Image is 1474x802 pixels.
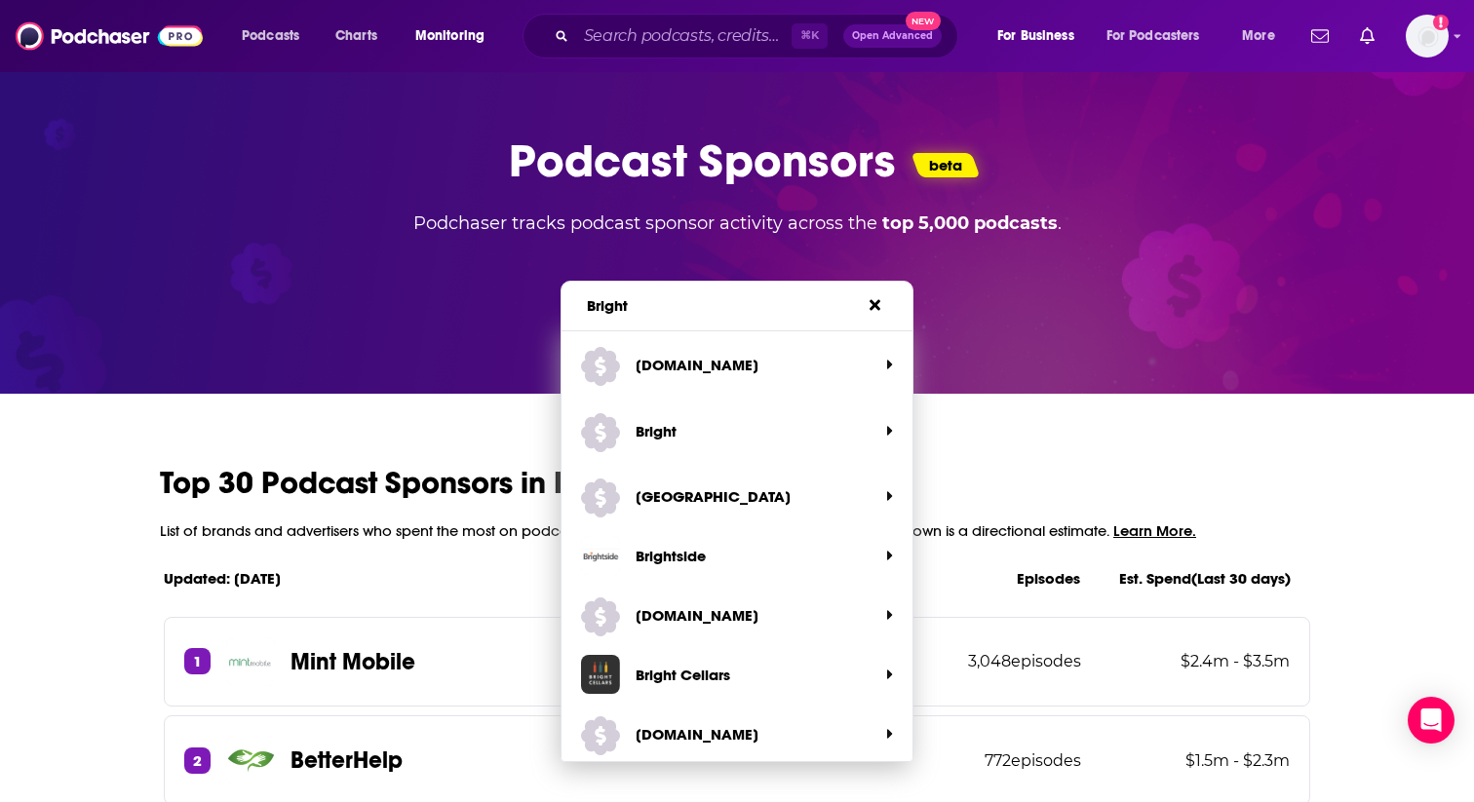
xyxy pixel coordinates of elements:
[164,569,978,588] p: Updated: [DATE]
[193,751,202,770] p: 2
[1017,569,1080,588] p: Episodes
[1011,751,1081,770] span: episodes
[882,212,1058,234] b: top 5,000 podcasts
[636,606,758,625] p: [DOMAIN_NAME]
[571,704,904,765] a: [DOMAIN_NAME]
[1352,19,1382,53] a: Show notifications dropdown
[160,521,1314,540] p: List of brands and advertisers who spent the most on podcast advertising over the past 30 days. S...
[576,20,792,52] input: Search podcasts, credits, & more...
[193,652,202,670] p: 1
[581,655,620,694] img: Bright Cellars logo
[571,650,904,699] a: Bright Cellars logoBright Cellars
[636,666,730,684] p: Bright Cellars
[636,547,706,565] p: Brightside
[1106,22,1200,50] span: For Podcasters
[1433,15,1449,30] svg: Add a profile image
[291,647,415,676] p: Mint Mobile
[1408,697,1455,744] div: Open Intercom Messenger
[335,22,377,50] span: Charts
[636,422,677,440] p: Bright
[323,20,389,52] a: Charts
[571,466,904,527] a: [GEOGRAPHIC_DATA]
[571,334,904,396] a: [DOMAIN_NAME]
[1303,19,1337,53] a: Show notifications dropdown
[1011,652,1081,670] span: episodes
[291,745,403,775] p: BetterHelp
[571,585,904,646] a: [DOMAIN_NAME]
[242,22,299,50] span: Podcasts
[843,24,942,48] button: Open AdvancedNew
[164,612,1310,707] a: 1Mint Mobile logoMint Mobile3,048episodes$2.4m - $3.5m
[581,536,620,575] img: Brightside logo
[402,20,510,52] button: open menu
[228,20,325,52] button: open menu
[997,22,1074,50] span: For Business
[1113,521,1196,540] span: Learn More.
[984,20,1099,52] button: open menu
[1242,22,1275,50] span: More
[226,637,275,686] img: Mint Mobile logo
[509,133,896,189] p: Podcast Sponsors
[1120,652,1290,670] p: $2.4m - $3.5m
[226,736,275,784] img: BetterHelp logo
[382,212,1093,234] p: Podchaser tracks podcast sponsor activity across the .
[636,725,758,744] p: [DOMAIN_NAME]
[541,14,977,58] div: Search podcasts, credits, & more...
[852,31,933,41] span: Open Advanced
[571,401,904,462] a: Bright
[16,18,203,55] img: Podchaser - Follow, Share and Rate Podcasts
[1094,20,1228,52] button: open menu
[571,532,904,581] a: Brightside logoBrightside
[160,464,1314,502] h2: Top 30 Podcast Sponsors in Last 30 Days
[1120,751,1290,770] p: $1.5m - $2.3m
[985,751,1081,770] p: 772
[1119,569,1291,588] p: Est. Spend
[1406,15,1449,57] img: User Profile
[1406,15,1449,57] span: Logged in as KevinZ
[968,652,1081,670] p: 3,048
[1191,569,1291,588] span: (Last 30 days)
[636,356,758,374] p: [DOMAIN_NAME]
[415,22,485,50] span: Monitoring
[1406,15,1449,57] button: Show profile menu
[929,156,962,174] p: beta
[906,12,941,30] span: New
[1228,20,1299,52] button: open menu
[792,23,828,49] span: ⌘ K
[636,487,791,506] p: [GEOGRAPHIC_DATA]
